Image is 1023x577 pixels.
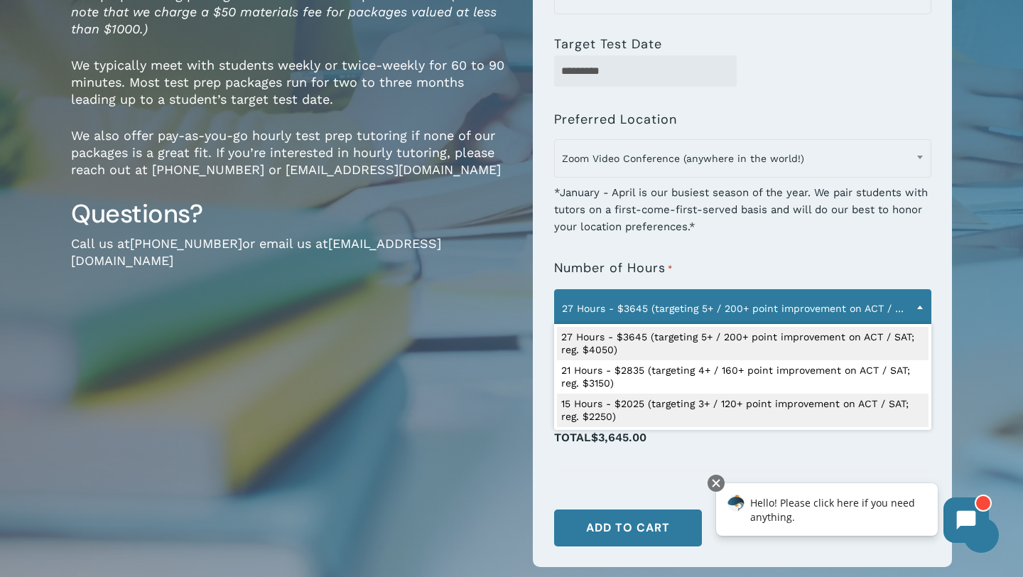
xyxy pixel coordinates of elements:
[701,472,1003,557] iframe: Chatbot
[555,144,931,173] span: Zoom Video Conference (anywhere in the world!)
[71,198,511,230] h3: Questions?
[557,327,929,360] li: 27 Hours - $3645 (targeting 5+ / 200+ point improvement on ACT / SAT; reg. $4050)
[554,427,931,463] p: Total
[554,139,931,178] span: Zoom Video Conference (anywhere in the world!)
[71,235,511,288] p: Call us at or email us at
[557,360,929,394] li: 21 Hours - $2835 (targeting 4+ / 160+ point improvement on ACT / SAT; reg. $3150)
[71,57,511,127] p: We typically meet with students weekly or twice-weekly for 60 to 90 minutes. Most test prep packa...
[555,293,931,323] span: 27 Hours - $3645 (targeting 5+ / 200+ point improvement on ACT / SAT; reg. $4050)
[71,127,511,198] p: We also offer pay-as-you-go hourly test prep tutoring if none of our packages is a great fit. If ...
[591,431,646,444] span: $3,645.00
[130,236,242,251] a: [PHONE_NUMBER]
[554,37,662,51] label: Target Test Date
[557,394,929,427] li: 15 Hours - $2025 (targeting 3+ / 120+ point improvement on ACT / SAT; reg. $2250)
[554,175,931,235] div: *January - April is our busiest season of the year. We pair students with tutors on a first-come-...
[554,289,931,328] span: 27 Hours - $3645 (targeting 5+ / 200+ point improvement on ACT / SAT; reg. $4050)
[554,509,702,546] button: Add to cart
[554,261,673,276] label: Number of Hours
[554,112,677,126] label: Preferred Location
